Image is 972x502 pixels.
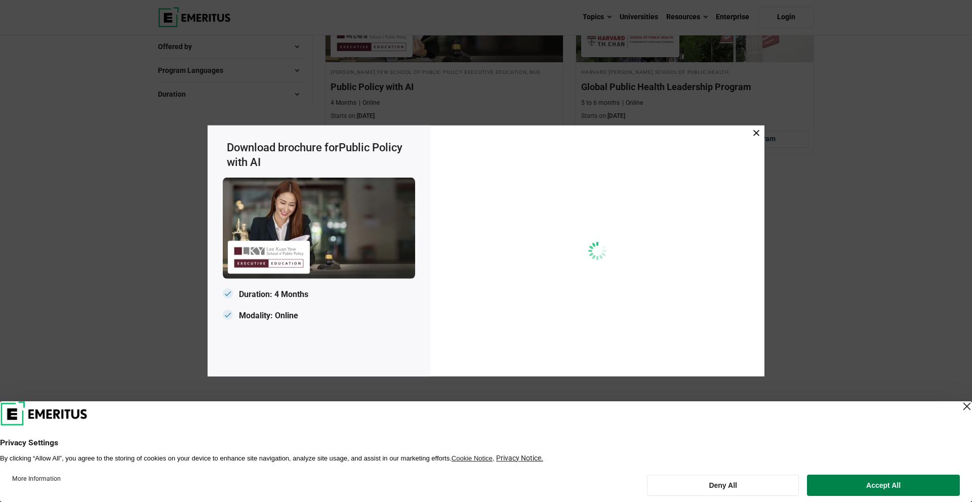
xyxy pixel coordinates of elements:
iframe: Download Brochure [435,131,759,368]
h3: Download brochure for [227,141,415,170]
p: Duration: 4 Months [223,287,415,303]
img: Emeritus [233,246,305,269]
span: Public Policy with AI [227,141,402,169]
img: Emeritus [223,178,415,279]
img: loader-img [580,233,615,269]
p: Modality: Online [223,308,415,323]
